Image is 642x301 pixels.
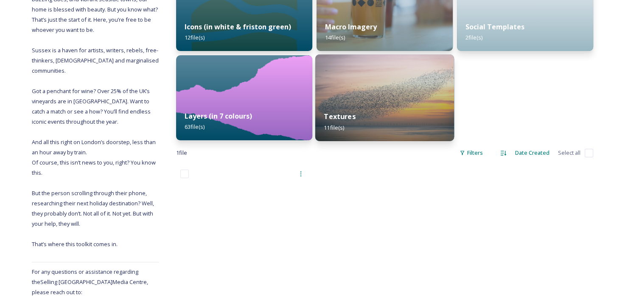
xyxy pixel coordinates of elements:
[465,22,524,31] strong: Social Templates
[325,34,345,41] span: 14 file(s)
[465,34,482,41] span: 2 file(s)
[315,54,454,141] img: 3dd28acd-efdf-4ec0-a216-71807d9bd83e.jpg
[176,55,312,140] img: 96f2b46f-f0dd-4189-ba4d-3def8a5ae0be.jpg
[185,22,291,31] strong: Icons (in white & friston green)
[324,112,355,121] strong: Textures
[185,34,205,41] span: 12 file(s)
[185,111,252,121] strong: Layers (in 7 colours)
[455,145,487,161] div: Filters
[324,123,344,131] span: 11 file(s)
[185,123,205,131] span: 63 file(s)
[325,22,377,31] strong: Macro Imagery
[558,149,580,157] span: Select all
[32,268,148,296] span: For any questions or assistance regarding the Selling [GEOGRAPHIC_DATA] Media Centre, please reac...
[176,149,187,157] span: 1 file
[511,145,554,161] div: Date Created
